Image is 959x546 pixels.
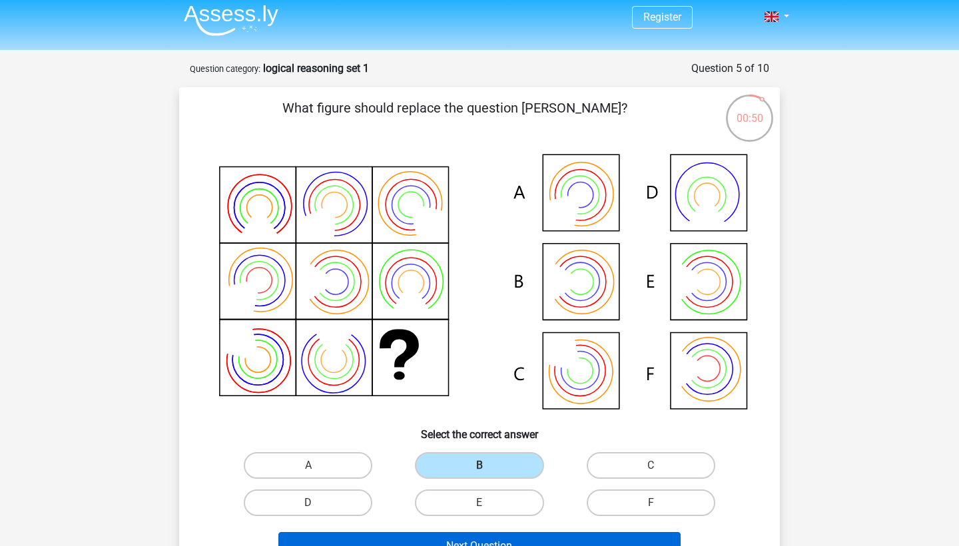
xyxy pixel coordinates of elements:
label: A [244,452,372,479]
label: E [415,489,543,516]
label: F [587,489,715,516]
div: 00:50 [725,93,775,127]
label: D [244,489,372,516]
p: What figure should replace the question [PERSON_NAME]? [200,98,709,138]
h6: Select the correct answer [200,417,759,441]
strong: logical reasoning set 1 [263,62,369,75]
div: Question 5 of 10 [691,61,769,77]
a: Register [643,11,681,23]
label: B [415,452,543,479]
img: Assessly [184,5,278,36]
small: Question category: [190,64,260,74]
label: C [587,452,715,479]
